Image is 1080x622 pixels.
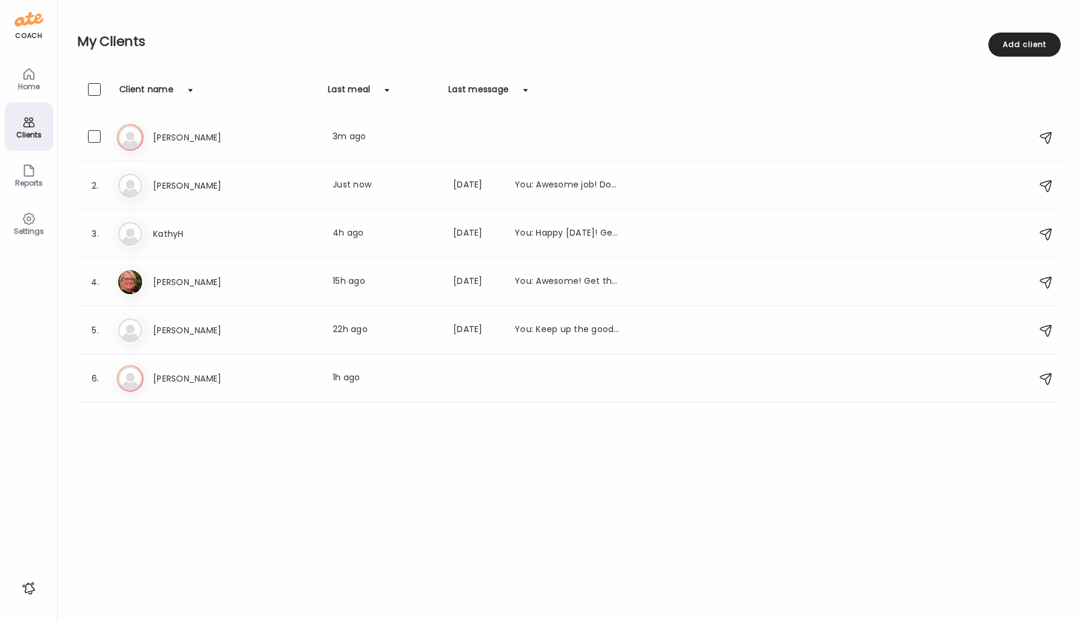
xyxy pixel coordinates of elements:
[119,83,174,102] div: Client name
[7,227,51,235] div: Settings
[453,227,500,241] div: [DATE]
[515,227,621,241] div: You: Happy [DATE]! Get that food/water/sleep in from the past few days [DATE]! Enjoy your weekend!
[333,371,439,386] div: 1h ago
[153,130,259,145] h3: [PERSON_NAME]
[153,178,259,193] h3: [PERSON_NAME]
[153,275,259,289] h3: [PERSON_NAME]
[333,323,439,338] div: 22h ago
[88,275,102,289] div: 4.
[88,227,102,241] div: 3.
[7,131,51,139] div: Clients
[328,83,370,102] div: Last meal
[453,178,500,193] div: [DATE]
[988,33,1061,57] div: Add client
[333,178,439,193] div: Just now
[333,275,439,289] div: 15h ago
[453,323,500,338] div: [DATE]
[88,323,102,338] div: 5.
[88,371,102,386] div: 6.
[333,227,439,241] div: 4h ago
[15,31,42,41] div: coach
[153,371,259,386] h3: [PERSON_NAME]
[448,83,509,102] div: Last message
[153,227,259,241] h3: KathyH
[14,10,43,29] img: ate
[515,275,621,289] div: You: Awesome! Get that sleep in for [DATE] and [DATE], you're doing great!
[77,33,1061,51] h2: My Clients
[88,178,102,193] div: 2.
[7,83,51,90] div: Home
[515,178,621,193] div: You: Awesome job! Don't forget to add in sleep and water intake! Keep up the good work!
[333,130,439,145] div: 3m ago
[453,275,500,289] div: [DATE]
[153,323,259,338] h3: [PERSON_NAME]
[515,323,621,338] div: You: Keep up the good work! Get that food in!
[7,179,51,187] div: Reports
